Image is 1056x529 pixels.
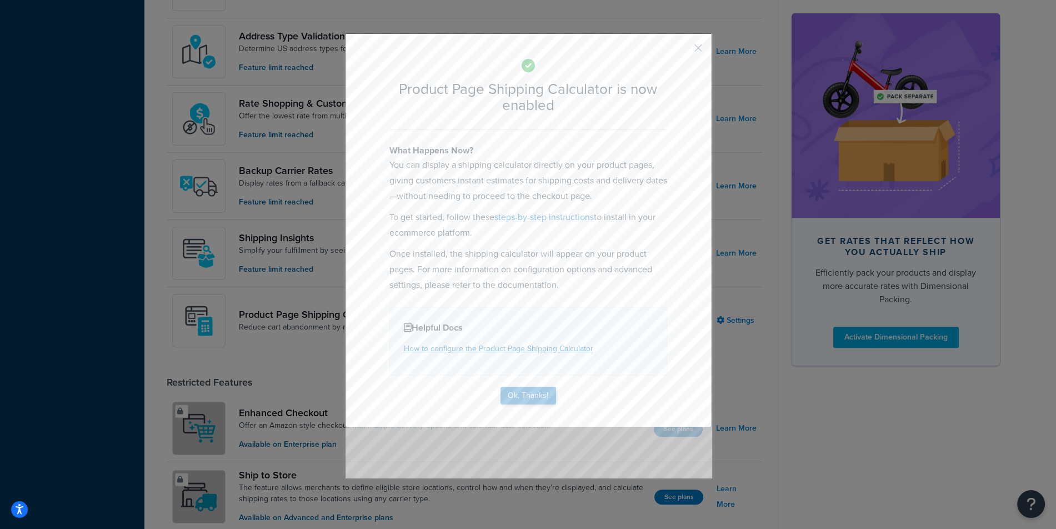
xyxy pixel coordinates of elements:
button: Ok, Thanks! [501,387,556,405]
a: steps-by-step instructions [494,211,594,223]
h4: What Happens Now? [389,144,667,157]
p: You can display a shipping calculator directly on your product pages, giving customers instant es... [389,157,667,204]
h2: Product Page Shipping Calculator is now enabled [389,81,667,113]
p: To get started, follow these to install in your ecommerce platform. [389,209,667,241]
h4: Helpful Docs [404,321,653,335]
p: Once installed, the shipping calculator will appear on your product pages. For more information o... [389,246,667,293]
a: How to configure the Product Page Shipping Calculator [404,343,593,355]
